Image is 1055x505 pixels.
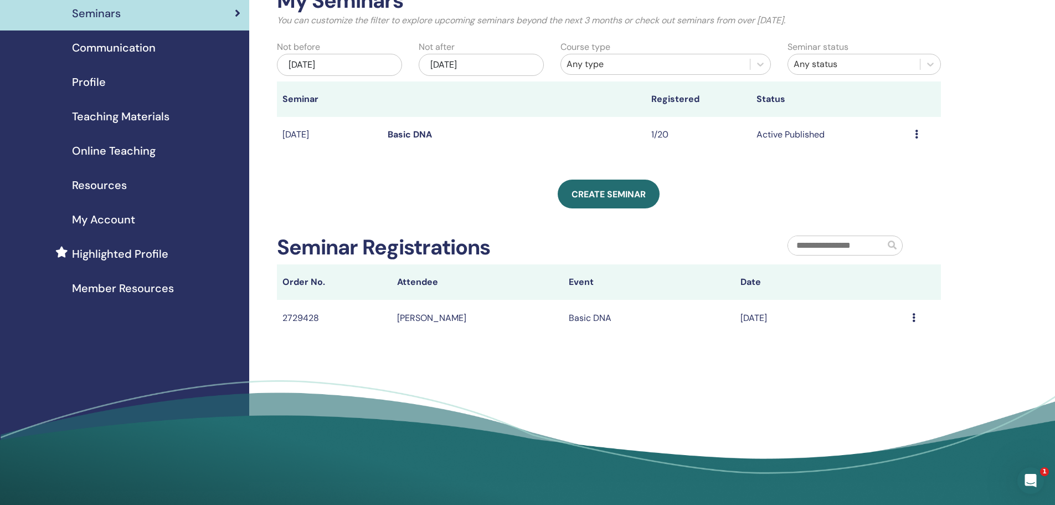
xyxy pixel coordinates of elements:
[558,180,660,208] a: Create seminar
[72,142,156,159] span: Online Teaching
[788,40,848,54] label: Seminar status
[72,246,168,262] span: Highlighted Profile
[419,54,544,76] div: [DATE]
[563,264,735,300] th: Event
[277,264,392,300] th: Order No.
[277,300,392,336] td: 2729428
[72,5,121,22] span: Seminars
[277,81,382,117] th: Seminar
[563,300,735,336] td: Basic DNA
[567,58,744,71] div: Any type
[392,264,563,300] th: Attendee
[794,58,914,71] div: Any status
[277,40,320,54] label: Not before
[735,300,907,336] td: [DATE]
[751,117,909,153] td: Active Published
[277,54,402,76] div: [DATE]
[277,117,382,153] td: [DATE]
[751,81,909,117] th: Status
[1017,467,1044,494] iframe: Intercom live chat
[646,81,751,117] th: Registered
[72,108,169,125] span: Teaching Materials
[72,74,106,90] span: Profile
[277,14,941,27] p: You can customize the filter to explore upcoming seminars beyond the next 3 months or check out s...
[72,211,135,228] span: My Account
[392,300,563,336] td: [PERSON_NAME]
[277,235,490,261] h2: Seminar Registrations
[419,40,455,54] label: Not after
[72,177,127,193] span: Resources
[72,39,156,56] span: Communication
[646,117,751,153] td: 1/20
[572,188,646,200] span: Create seminar
[388,129,432,140] a: Basic DNA
[72,280,174,297] span: Member Resources
[560,40,610,54] label: Course type
[1040,467,1049,476] span: 1
[735,264,907,300] th: Date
